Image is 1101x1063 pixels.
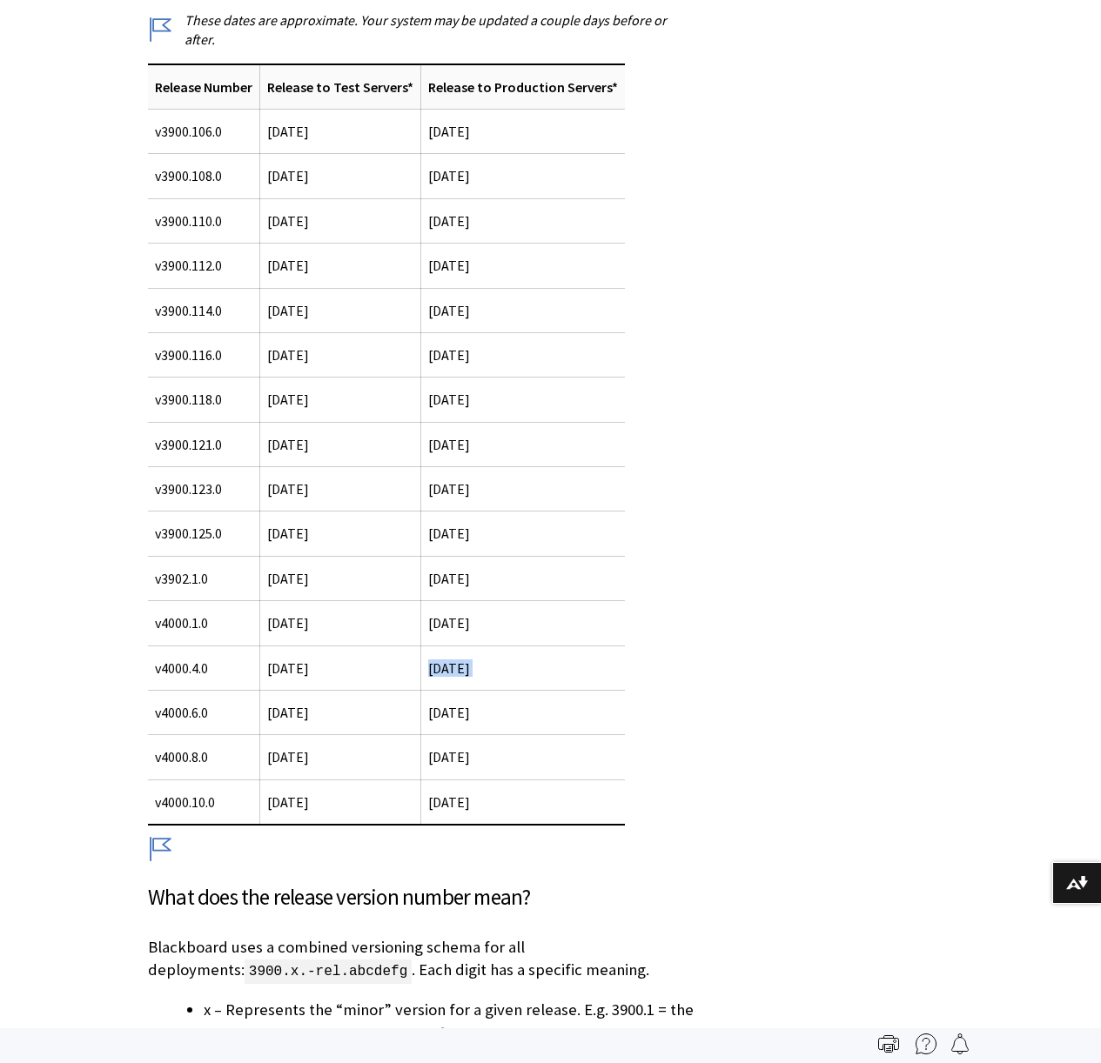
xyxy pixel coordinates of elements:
td: [DATE] [260,779,421,825]
td: v3900.121.0 [148,422,260,466]
td: v4000.10.0 [148,779,260,825]
td: v3900.118.0 [148,378,260,422]
span: [DATE] [267,391,309,408]
td: v4000.4.0 [148,645,260,690]
th: Release Number [148,64,260,110]
td: [DATE] [421,779,626,825]
span: [DATE] [267,659,309,677]
td: v3900.114.0 [148,288,260,332]
img: Print [878,1033,899,1054]
span: [DATE] [267,302,309,319]
span: 3900.x.-rel.abcdefg [245,959,412,984]
td: [DATE] [421,691,626,735]
span: [DATE] [267,257,309,274]
span: [DATE] [267,346,309,364]
td: v3900.110.0 [148,198,260,243]
td: [DATE] [421,422,626,466]
span: [DATE] [267,570,309,587]
td: [DATE] [421,332,626,377]
td: [DATE] [421,556,626,600]
td: [DATE] [421,511,626,556]
td: v3900.116.0 [148,332,260,377]
td: v3900.125.0 [148,511,260,556]
img: More help [916,1033,937,1054]
td: v3900.112.0 [148,244,260,288]
td: [DATE] [260,154,421,198]
td: [DATE] [421,467,626,511]
h3: What does the release version number mean? [148,881,695,914]
td: v3900.108.0 [148,154,260,198]
td: [DATE] [260,735,421,779]
td: v4000.1.0 [148,601,260,645]
td: v3900.123.0 [148,467,260,511]
td: [DATE] [421,735,626,779]
p: Blackboard uses a combined versioning schema for all deployments: . Each digit has a specific mea... [148,936,695,982]
td: v4000.6.0 [148,691,260,735]
td: v3902.1.0 [148,556,260,600]
td: v4000.8.0 [148,735,260,779]
td: [DATE] [421,378,626,422]
td: [DATE] [421,198,626,243]
td: [DATE] [421,645,626,690]
td: [DATE] [421,601,626,645]
td: [DATE] [421,109,626,153]
span: [DATE] [428,257,470,274]
th: Release to Test Servers* [260,64,421,110]
td: [DATE] [260,198,421,243]
th: Release to Production Servers* [421,64,626,110]
img: Follow this page [950,1033,970,1054]
td: [DATE] [421,288,626,332]
span: [DATE] [267,480,309,498]
td: v3900.106.0 [148,109,260,153]
span: [DATE] [267,704,309,721]
p: These dates are approximate. Your system may be updated a couple days before or after. [148,10,695,50]
td: [DATE] [260,109,421,153]
li: x – Represents the “minor” version for a given release. E.g. 3900.1 = the first continuous delive... [204,998,695,1046]
span: [DATE] [267,436,309,453]
span: [DATE] [267,614,309,632]
span: [DATE] [267,525,309,542]
td: [DATE] [421,154,626,198]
